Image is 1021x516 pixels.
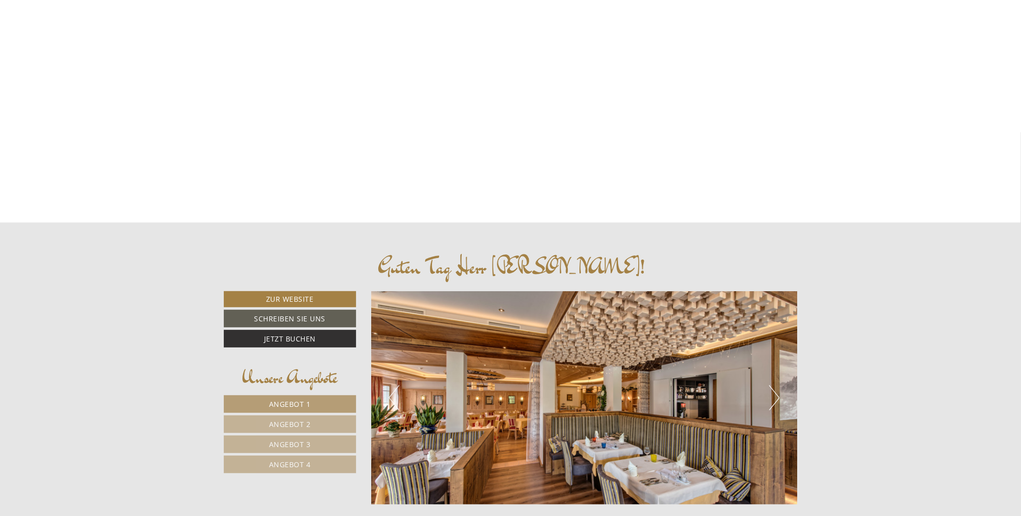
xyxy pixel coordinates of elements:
span: Angebot 2 [269,419,311,429]
a: Jetzt buchen [224,330,356,348]
h1: Guten Tag Herr [PERSON_NAME]! [379,255,645,279]
div: Guten Tag, wie können wir Ihnen helfen? [8,27,173,58]
div: [GEOGRAPHIC_DATA] [15,29,168,37]
div: Mittwoch [171,8,226,25]
button: Senden [335,265,396,283]
div: Unsere Angebote [224,365,356,390]
a: Zur Website [224,291,356,307]
a: Schreiben Sie uns [224,310,356,327]
span: Angebot 3 [269,440,311,449]
small: 13:51 [15,49,168,56]
button: Next [769,385,780,410]
span: Angebot 1 [269,399,311,409]
span: Angebot 4 [269,460,311,469]
button: Previous [389,385,399,410]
